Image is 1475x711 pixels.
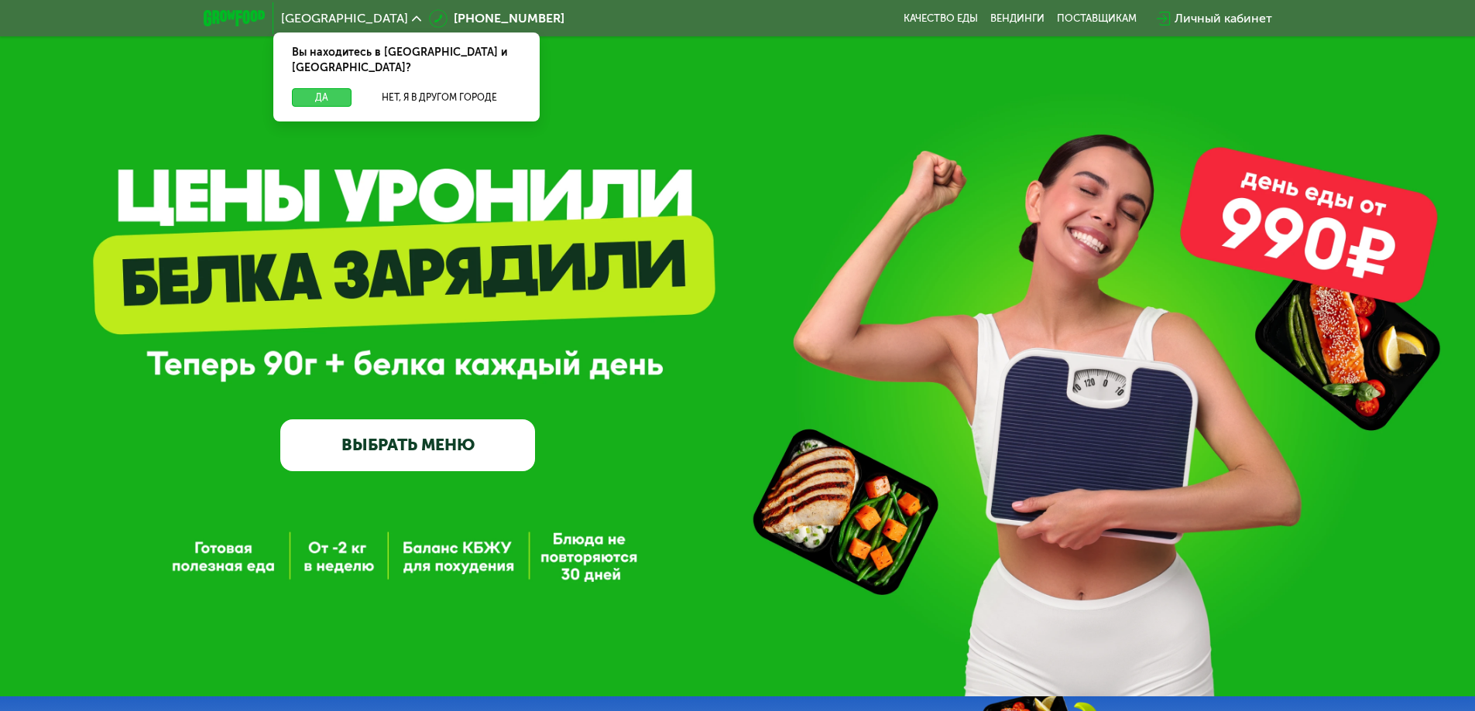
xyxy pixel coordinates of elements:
a: Качество еды [904,12,978,25]
a: Вендинги [990,12,1045,25]
div: Личный кабинет [1175,9,1272,28]
div: Вы находитесь в [GEOGRAPHIC_DATA] и [GEOGRAPHIC_DATA]? [273,32,540,88]
button: Да [292,88,352,107]
div: поставщикам [1057,12,1137,25]
a: [PHONE_NUMBER] [429,9,564,28]
button: Нет, я в другом городе [358,88,521,107]
span: [GEOGRAPHIC_DATA] [281,12,408,25]
a: ВЫБРАТЬ МЕНЮ [280,419,535,470]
